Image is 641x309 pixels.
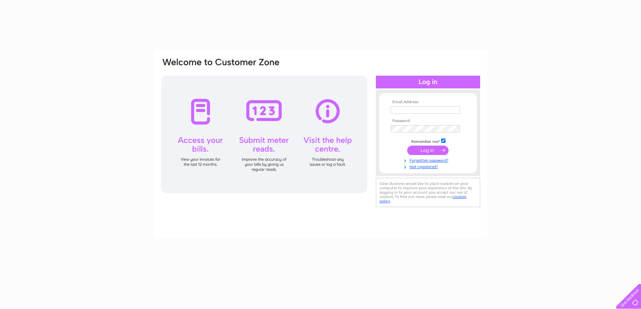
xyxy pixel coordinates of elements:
[389,119,467,123] th: Password:
[389,100,467,105] th: Email Address:
[376,178,480,207] div: Clear Business would like to place cookies on your computer to improve your experience of the sit...
[391,157,467,163] a: Forgotten password?
[407,146,449,155] input: Submit
[391,163,467,169] a: Not registered?
[389,138,467,144] td: Remember me?
[380,194,466,203] a: cookies policy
